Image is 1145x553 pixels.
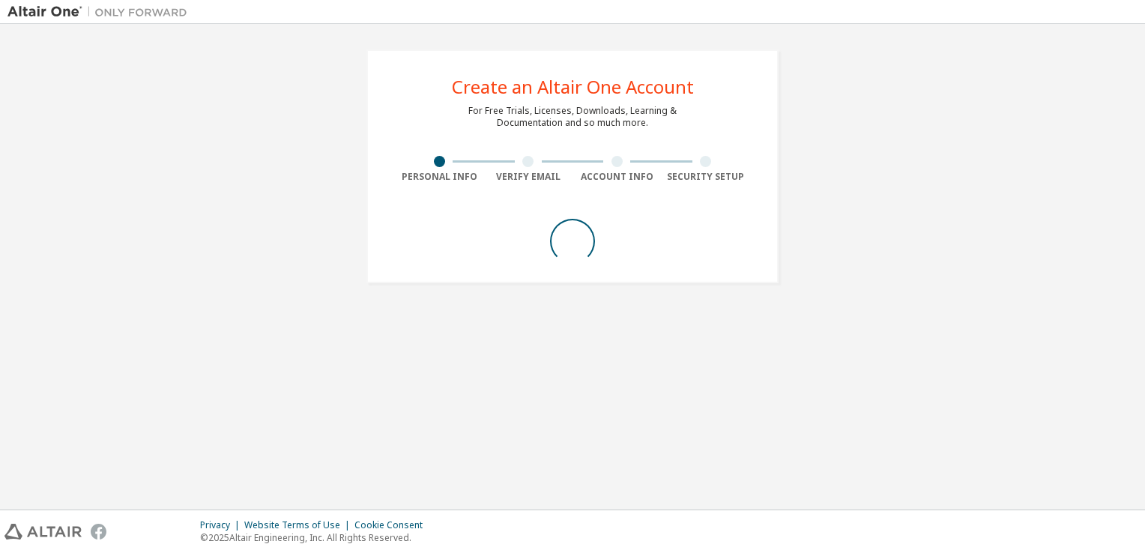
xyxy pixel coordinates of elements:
div: Account Info [572,171,662,183]
img: Altair One [7,4,195,19]
div: Personal Info [395,171,484,183]
div: For Free Trials, Licenses, Downloads, Learning & Documentation and so much more. [468,105,677,129]
div: Cookie Consent [354,519,432,531]
div: Privacy [200,519,244,531]
div: Security Setup [662,171,751,183]
img: altair_logo.svg [4,524,82,540]
div: Website Terms of Use [244,519,354,531]
img: facebook.svg [91,524,106,540]
p: © 2025 Altair Engineering, Inc. All Rights Reserved. [200,531,432,544]
div: Verify Email [484,171,573,183]
div: Create an Altair One Account [452,78,694,96]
